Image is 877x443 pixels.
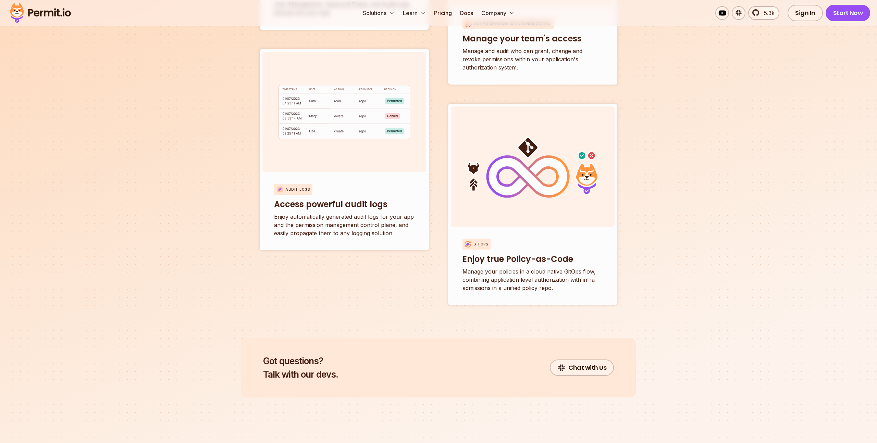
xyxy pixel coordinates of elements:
[448,104,617,305] a: GitopsEnjoy true Policy-as-CodeManage your policies in a cloud native GitOps flow, combining appl...
[274,199,415,210] h3: Access powerful audit logs
[462,47,603,72] p: Manage and audit who can grant, change and revoke permissions within your application's authoriza...
[479,6,517,20] button: Company
[431,6,455,20] a: Pricing
[550,359,614,376] a: Chat with Us
[274,213,415,237] p: Enjoy automatically generated audit logs for your app and the permission management control plane...
[473,242,488,247] p: Gitops
[285,187,310,192] p: Audit Logs
[748,6,779,20] a: 5.3k
[462,267,603,292] p: Manage your policies in a cloud native GitOps flow, combining application level authorization wit...
[400,6,429,20] button: Learn
[462,33,603,44] h3: Manage your team's access
[760,9,775,17] span: 5.3k
[263,354,338,368] span: Got questions?
[360,6,397,20] button: Solutions
[462,254,603,265] h3: Enjoy true Policy-as-Code
[826,5,870,21] a: Start Now
[263,354,338,381] h2: Talk with our devs.
[788,5,823,21] a: Sign In
[7,1,74,25] img: Permit logo
[457,6,476,20] a: Docs
[260,49,429,250] a: Audit LogsAccess powerful audit logsEnjoy automatically generated audit logs for your app and the...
